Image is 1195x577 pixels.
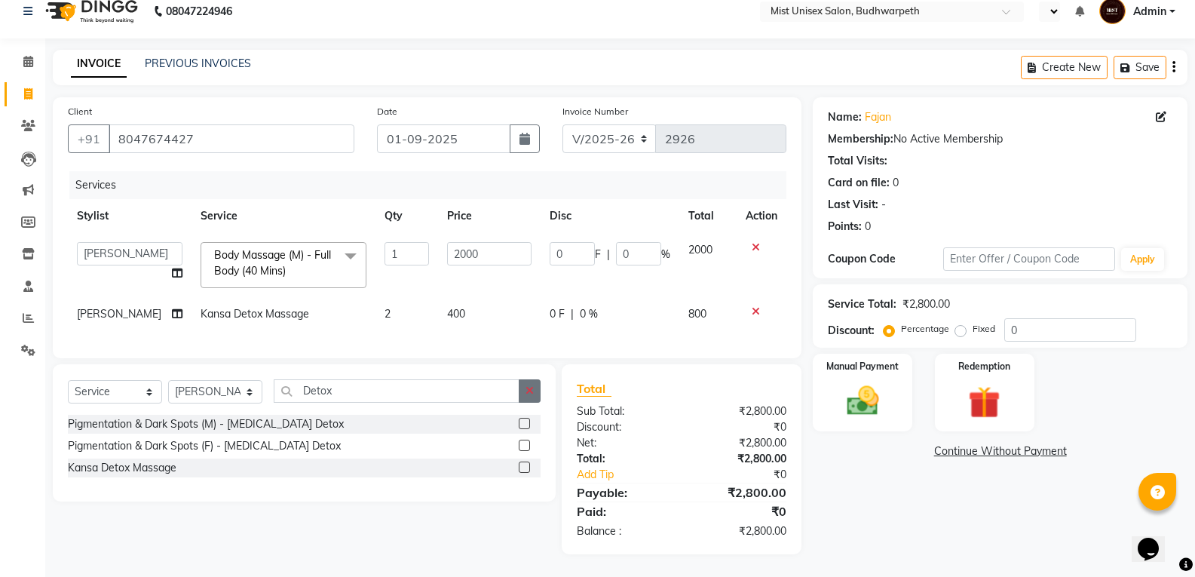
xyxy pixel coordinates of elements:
[881,197,886,213] div: -
[274,379,519,403] input: Search or Scan
[577,381,611,397] span: Total
[71,51,127,78] a: INVOICE
[973,322,995,336] label: Fixed
[865,219,871,235] div: 0
[828,197,878,213] div: Last Visit:
[828,153,887,169] div: Total Visits:
[1121,248,1164,271] button: Apply
[828,219,862,235] div: Points:
[595,247,601,262] span: F
[865,109,891,125] a: Fajan
[69,171,798,199] div: Services
[679,199,737,233] th: Total
[958,382,1010,422] img: _gift.svg
[68,438,341,454] div: Pigmentation & Dark Spots (F) - [MEDICAL_DATA] Detox
[901,322,949,336] label: Percentage
[77,307,161,321] span: [PERSON_NAME]
[145,57,251,70] a: PREVIOUS INVOICES
[1114,56,1166,79] button: Save
[68,124,110,153] button: +91
[565,483,682,502] div: Payable:
[607,247,610,262] span: |
[828,131,1172,147] div: No Active Membership
[550,306,565,322] span: 0 F
[286,264,293,278] a: x
[565,467,701,483] a: Add Tip
[737,199,786,233] th: Action
[571,306,574,322] span: |
[958,360,1010,373] label: Redemption
[828,175,890,191] div: Card on file:
[565,523,682,539] div: Balance :
[682,523,798,539] div: ₹2,800.00
[385,307,391,321] span: 2
[828,296,896,312] div: Service Total:
[943,247,1115,271] input: Enter Offer / Coupon Code
[816,443,1184,459] a: Continue Without Payment
[826,360,899,373] label: Manual Payment
[565,435,682,451] div: Net:
[377,105,397,118] label: Date
[562,105,628,118] label: Invoice Number
[565,404,682,419] div: Sub Total:
[688,307,706,321] span: 800
[682,404,798,419] div: ₹2,800.00
[828,109,862,125] div: Name:
[565,451,682,467] div: Total:
[1133,4,1166,20] span: Admin
[375,199,438,233] th: Qty
[682,483,798,502] div: ₹2,800.00
[68,416,344,432] div: Pigmentation & Dark Spots (M) - [MEDICAL_DATA] Detox
[192,199,375,233] th: Service
[580,306,598,322] span: 0 %
[902,296,950,312] div: ₹2,800.00
[68,105,92,118] label: Client
[828,323,875,339] div: Discount:
[682,419,798,435] div: ₹0
[447,307,465,321] span: 400
[1021,56,1108,79] button: Create New
[682,435,798,451] div: ₹2,800.00
[837,382,889,419] img: _cash.svg
[688,243,712,256] span: 2000
[541,199,679,233] th: Disc
[201,307,309,321] span: Kansa Detox Massage
[682,451,798,467] div: ₹2,800.00
[893,175,899,191] div: 0
[68,460,176,476] div: Kansa Detox Massage
[214,248,331,278] span: Body Massage (M) - Full Body (40 Mins)
[828,251,942,267] div: Coupon Code
[828,131,893,147] div: Membership:
[701,467,798,483] div: ₹0
[109,124,354,153] input: Search by Name/Mobile/Email/Code
[565,419,682,435] div: Discount:
[661,247,670,262] span: %
[565,502,682,520] div: Paid:
[682,502,798,520] div: ₹0
[68,199,192,233] th: Stylist
[1132,517,1180,562] iframe: chat widget
[438,199,541,233] th: Price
